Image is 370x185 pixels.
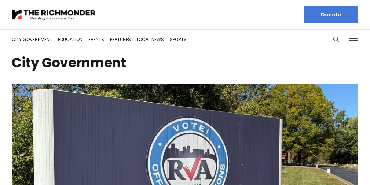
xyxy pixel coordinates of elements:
[331,34,342,45] button: Search this site
[12,36,52,42] a: City Government
[137,36,164,42] a: Local News
[110,36,131,42] a: Features
[58,36,83,42] a: Education
[304,6,358,23] a: Donate
[88,36,104,42] a: Events
[170,36,187,42] a: Sports
[12,8,96,21] img: The Richmonder
[12,57,358,69] h1: City Government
